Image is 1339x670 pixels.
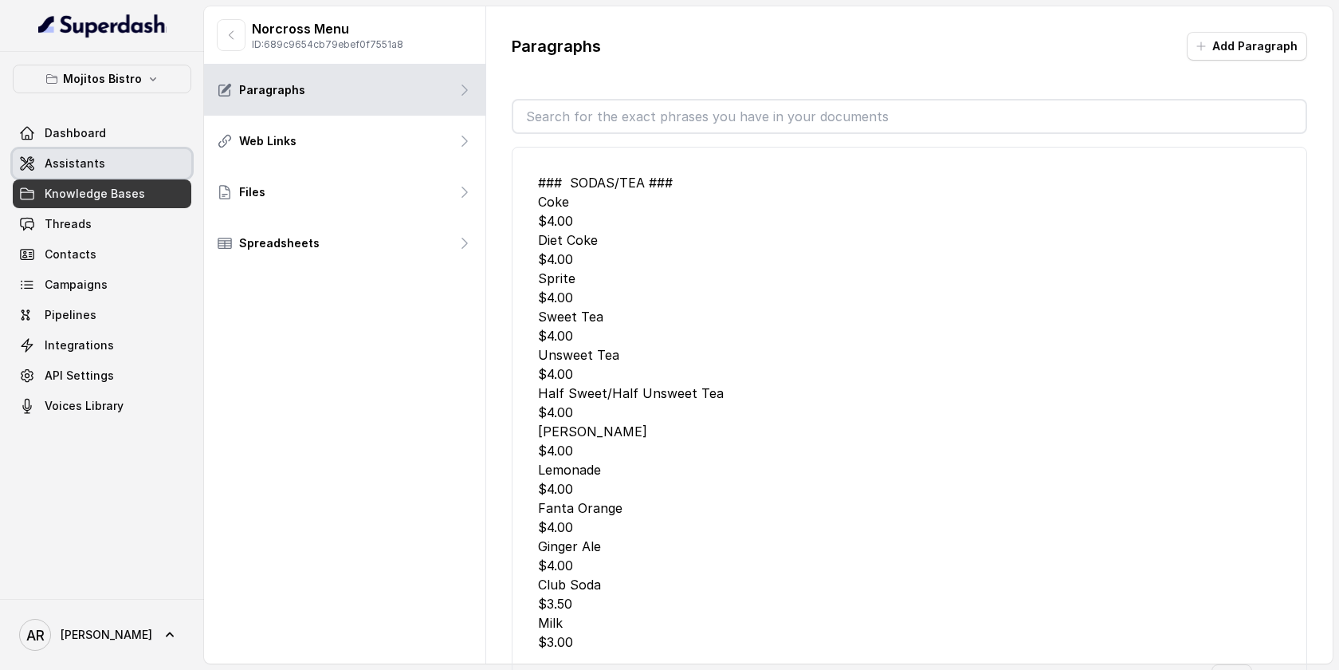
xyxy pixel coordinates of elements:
[45,307,96,323] span: Pipelines
[239,82,305,98] p: Paragraphs
[45,125,106,141] span: Dashboard
[239,184,265,200] p: Files
[45,246,96,262] span: Contacts
[45,337,114,353] span: Integrations
[13,119,191,148] a: Dashboard
[13,270,191,299] a: Campaigns
[45,277,108,293] span: Campaigns
[45,216,92,232] span: Threads
[13,392,191,420] a: Voices Library
[13,331,191,360] a: Integrations
[513,100,1306,132] input: Search for the exact phrases you have in your documents
[13,149,191,178] a: Assistants
[13,65,191,93] button: Mojitos Bistro
[252,38,403,51] p: ID: 689c9654cb79ebef0f7551a8
[13,240,191,269] a: Contacts
[13,179,191,208] a: Knowledge Bases
[1187,32,1307,61] button: Add Paragraph
[38,13,167,38] img: light.svg
[45,186,145,202] span: Knowledge Bases
[63,69,142,89] p: Mojitos Bistro
[239,133,296,149] p: Web Links
[13,301,191,329] a: Pipelines
[239,235,320,251] p: Spreadsheets
[13,361,191,390] a: API Settings
[45,398,124,414] span: Voices Library
[13,210,191,238] a: Threads
[45,368,114,384] span: API Settings
[538,173,1281,652] div: ### SODAS/TEA ### Coke $4.00 Diet Coke $4.00 Sprite $4.00 Sweet Tea $4.00 Unsweet Tea $4.00 Half ...
[13,613,191,657] a: [PERSON_NAME]
[252,19,403,38] p: Norcross Menu
[26,627,45,644] text: AR
[512,35,601,57] p: Paragraphs
[61,627,152,643] span: [PERSON_NAME]
[45,156,105,171] span: Assistants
